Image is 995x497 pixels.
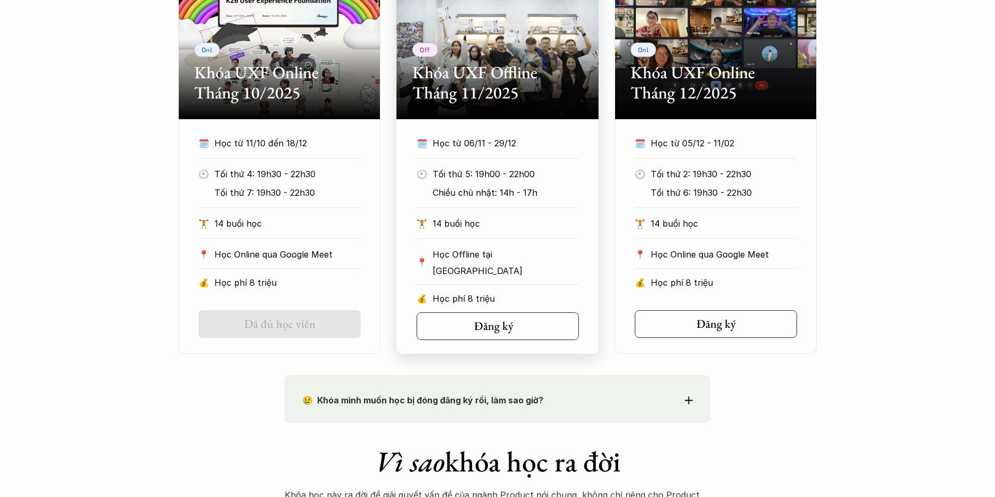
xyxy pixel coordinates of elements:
p: 🕙 [417,166,427,182]
p: Học Online qua Google Meet [651,246,797,262]
p: Onl [638,46,649,53]
p: 🕙 [198,166,209,182]
p: Học Offline tại [GEOGRAPHIC_DATA] [433,246,579,279]
p: Off [420,46,430,53]
p: Học từ 11/10 đến 18/12 [214,135,341,151]
p: Tối thứ 6: 19h30 - 22h30 [651,185,797,201]
strong: 😢 Khóa mình muốn học bị đóng đăng ký rồi, làm sao giờ? [302,395,543,405]
p: Học phí 8 triệu [651,275,797,291]
p: Học phí 8 triệu [433,291,579,307]
p: Học từ 05/12 - 11/02 [651,135,777,151]
p: 14 buổi học [214,216,361,231]
p: 💰 [635,275,645,291]
p: Tối thứ 5: 19h00 - 22h00 [433,166,579,182]
p: 14 buổi học [651,216,797,231]
p: Học từ 06/11 - 29/12 [433,135,559,151]
h2: Khóa UXF Online Tháng 12/2025 [631,62,801,103]
h5: Đăng ký [696,317,736,331]
h2: Khóa UXF Offline Tháng 11/2025 [412,62,583,103]
p: Tối thứ 2: 19h30 - 22h30 [651,166,797,182]
p: 🏋️ [198,216,209,231]
p: 📍 [635,250,645,260]
p: Tối thứ 4: 19h30 - 22h30 [214,166,361,182]
p: 🕙 [635,166,645,182]
h1: khóa học ra đời [285,444,710,479]
p: Chiều chủ nhật: 14h - 17h [433,185,579,201]
p: Tối thứ 7: 19h30 - 22h30 [214,185,361,201]
p: Học Online qua Google Meet [214,246,361,262]
a: Đăng ký [635,310,797,338]
p: Onl [202,46,213,53]
em: Vì sao [375,443,445,480]
h5: Đăng ký [474,319,513,333]
a: Đăng ký [417,312,579,340]
p: 💰 [417,291,427,307]
p: 🏋️ [417,216,427,231]
p: 🗓️ [635,135,645,151]
p: 🗓️ [198,135,209,151]
h2: Khóa UXF Online Tháng 10/2025 [194,62,364,103]
p: 📍 [198,250,209,260]
p: 14 buổi học [433,216,579,231]
p: 💰 [198,275,209,291]
h5: Đã đủ học viên [244,317,316,331]
p: 📍 [417,258,427,268]
p: 🏋️ [635,216,645,231]
p: 🗓️ [417,135,427,151]
p: Học phí 8 triệu [214,275,361,291]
